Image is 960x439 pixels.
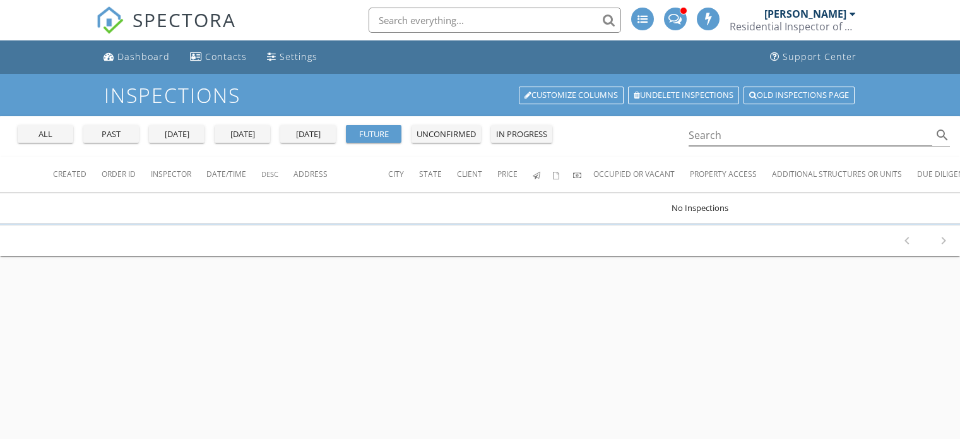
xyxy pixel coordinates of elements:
[261,157,293,192] th: Desc: Not sorted.
[133,6,236,33] span: SPECTORA
[104,84,856,106] h1: Inspections
[553,157,573,192] th: Agreements signed: Not sorted.
[533,157,553,192] th: Published: Not sorted.
[102,157,151,192] th: Order ID: Not sorted.
[412,125,481,143] button: unconfirmed
[351,128,396,141] div: future
[346,125,401,143] button: future
[593,169,675,179] span: Occupied or Vacant
[369,8,621,33] input: Search everything...
[783,51,856,63] div: Support Center
[23,128,68,141] div: all
[102,169,136,179] span: Order ID
[388,157,419,192] th: City: Not sorted.
[744,87,855,104] a: Old inspections page
[185,45,252,69] a: Contacts
[519,87,624,104] a: Customize Columns
[730,20,856,33] div: Residential Inspector of America
[628,87,739,104] a: Undelete inspections
[220,128,265,141] div: [DATE]
[96,17,236,44] a: SPECTORA
[765,45,862,69] a: Support Center
[88,128,134,141] div: past
[457,157,497,192] th: Client: Not sorted.
[593,157,690,192] th: Occupied or Vacant: Not sorted.
[53,157,102,192] th: Created: Not sorted.
[417,128,476,141] div: unconfirmed
[262,45,323,69] a: Settings
[293,157,388,192] th: Address: Not sorted.
[149,125,204,143] button: [DATE]
[690,157,772,192] th: Property Access: Not sorted.
[117,51,170,63] div: Dashboard
[261,169,278,179] span: Desc
[491,125,552,143] button: in progress
[772,169,902,179] span: Additional Structures or Units
[293,169,328,179] span: Address
[419,169,442,179] span: State
[935,128,950,143] i: search
[83,125,139,143] button: past
[206,169,246,179] span: Date/Time
[154,128,199,141] div: [DATE]
[96,6,124,34] img: The Best Home Inspection Software - Spectora
[497,169,518,179] span: Price
[206,157,261,192] th: Date/Time: Not sorted.
[98,45,175,69] a: Dashboard
[18,125,73,143] button: all
[689,125,933,146] input: Search
[496,128,547,141] div: in progress
[280,51,317,63] div: Settings
[53,169,86,179] span: Created
[285,128,331,141] div: [DATE]
[388,169,404,179] span: City
[280,125,336,143] button: [DATE]
[151,169,191,179] span: Inspector
[772,157,917,192] th: Additional Structures or Units: Not sorted.
[457,169,482,179] span: Client
[764,8,846,20] div: [PERSON_NAME]
[573,157,593,192] th: Paid: Not sorted.
[419,157,457,192] th: State: Not sorted.
[215,125,270,143] button: [DATE]
[497,157,533,192] th: Price: Not sorted.
[205,51,247,63] div: Contacts
[151,157,206,192] th: Inspector: Not sorted.
[690,169,757,179] span: Property Access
